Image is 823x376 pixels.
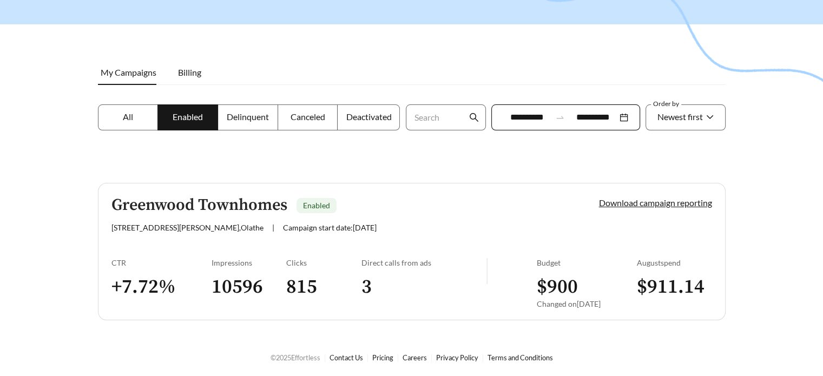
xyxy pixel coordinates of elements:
a: Privacy Policy [436,353,478,362]
span: Enabled [173,111,203,122]
a: Terms and Conditions [488,353,553,362]
span: to [555,113,565,122]
div: Direct calls from ads [361,258,486,267]
h3: 815 [286,275,361,299]
h3: $ 911.14 [637,275,712,299]
span: © 2025 Effortless [271,353,320,362]
a: Greenwood TownhomesEnabled[STREET_ADDRESS][PERSON_NAME],Olathe|Campaign start date:[DATE]Download... [98,183,726,320]
a: Download campaign reporting [599,197,712,208]
div: CTR [111,258,212,267]
a: Careers [403,353,427,362]
span: Enabled [303,201,330,210]
span: Campaign start date: [DATE] [283,223,377,232]
div: Changed on [DATE] [537,299,637,308]
h3: + 7.72 % [111,275,212,299]
span: Newest first [657,111,703,122]
div: August spend [637,258,712,267]
span: Deactivated [346,111,391,122]
span: Canceled [291,111,325,122]
a: Pricing [372,353,393,362]
span: Delinquent [227,111,269,122]
h3: 3 [361,275,486,299]
a: Contact Us [330,353,363,362]
h3: 10596 [212,275,287,299]
span: | [272,223,274,232]
span: swap-right [555,113,565,122]
div: Impressions [212,258,287,267]
h5: Greenwood Townhomes [111,196,287,214]
img: line [486,258,488,284]
h3: $ 900 [537,275,637,299]
span: Billing [178,67,201,77]
span: All [123,111,133,122]
div: Budget [537,258,637,267]
span: [STREET_ADDRESS][PERSON_NAME] , Olathe [111,223,264,232]
span: My Campaigns [101,67,156,77]
span: search [469,113,479,122]
div: Clicks [286,258,361,267]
